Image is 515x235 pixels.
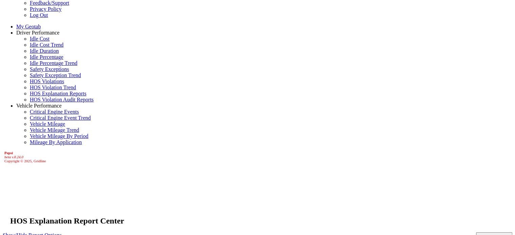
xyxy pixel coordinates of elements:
[16,24,41,29] a: My Geotab
[30,60,77,66] a: Idle Percentage Trend
[4,155,23,159] i: beta v.8.24.0
[30,85,76,90] a: HOS Violation Trend
[30,109,79,115] a: Critical Engine Events
[30,54,63,60] a: Idle Percentage
[30,12,48,18] a: Log Out
[30,66,69,72] a: Safety Exceptions
[30,97,94,102] a: HOS Violation Audit Reports
[30,36,49,42] a: Idle Cost
[30,127,79,133] a: Vehicle Mileage Trend
[30,115,91,121] a: Critical Engine Event Trend
[16,103,62,109] a: Vehicle Performance
[4,151,512,163] div: Copyright © 2025, Gridline
[30,72,81,78] a: Safety Exception Trend
[30,121,65,127] a: Vehicle Mileage
[30,139,82,145] a: Mileage By Application
[30,6,62,12] a: Privacy Policy
[10,216,512,226] h2: HOS Explanation Report Center
[30,91,86,96] a: HOS Explanation Reports
[4,151,13,155] b: Pepsi
[30,48,59,54] a: Idle Duration
[30,133,88,139] a: Vehicle Mileage By Period
[30,42,64,48] a: Idle Cost Trend
[30,78,64,84] a: HOS Violations
[16,30,60,36] a: Driver Performance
